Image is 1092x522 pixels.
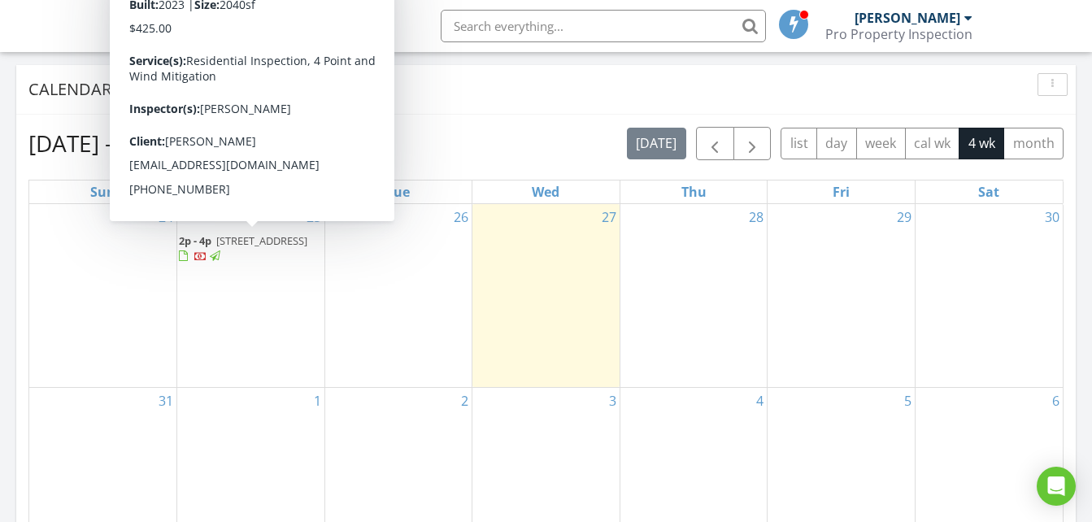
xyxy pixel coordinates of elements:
[216,233,307,248] span: [STREET_ADDRESS]
[324,204,472,387] td: Go to August 26, 2025
[905,128,960,159] button: cal wk
[233,181,268,203] a: Monday
[816,128,857,159] button: day
[472,204,620,387] td: Go to August 27, 2025
[179,233,211,248] span: 2p - 4p
[627,128,686,159] button: [DATE]
[28,127,193,159] h2: [DATE] – [DATE]
[28,78,111,100] span: Calendar
[753,388,767,414] a: Go to September 4, 2025
[678,181,710,203] a: Thursday
[696,127,734,160] button: Previous
[620,204,768,387] td: Go to August 28, 2025
[1042,204,1063,230] a: Go to August 30, 2025
[855,10,960,26] div: [PERSON_NAME]
[109,22,289,56] a: SPECTORA
[733,127,772,160] button: Next
[179,232,323,267] a: 2p - 4p [STREET_ADDRESS]
[179,233,307,263] a: 2p - 4p [STREET_ADDRESS]
[781,128,817,159] button: list
[177,204,325,387] td: Go to August 25, 2025
[450,204,472,230] a: Go to August 26, 2025
[768,204,916,387] td: Go to August 29, 2025
[458,388,472,414] a: Go to September 2, 2025
[109,8,145,44] img: The Best Home Inspection Software - Spectora
[829,181,853,203] a: Friday
[303,204,324,230] a: Go to August 25, 2025
[87,181,119,203] a: Sunday
[606,388,620,414] a: Go to September 3, 2025
[29,204,177,387] td: Go to August 24, 2025
[598,204,620,230] a: Go to August 27, 2025
[915,204,1063,387] td: Go to August 30, 2025
[901,388,915,414] a: Go to September 5, 2025
[529,181,563,203] a: Wednesday
[856,128,906,159] button: week
[1049,388,1063,414] a: Go to September 6, 2025
[959,128,1004,159] button: 4 wk
[746,204,767,230] a: Go to August 28, 2025
[975,181,1003,203] a: Saturday
[441,10,766,42] input: Search everything...
[155,204,176,230] a: Go to August 24, 2025
[894,204,915,230] a: Go to August 29, 2025
[825,26,972,42] div: Pro Property Inspection
[156,8,289,42] span: SPECTORA
[383,181,413,203] a: Tuesday
[1037,467,1076,506] div: Open Intercom Messenger
[311,388,324,414] a: Go to September 1, 2025
[155,388,176,414] a: Go to August 31, 2025
[1003,128,1064,159] button: month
